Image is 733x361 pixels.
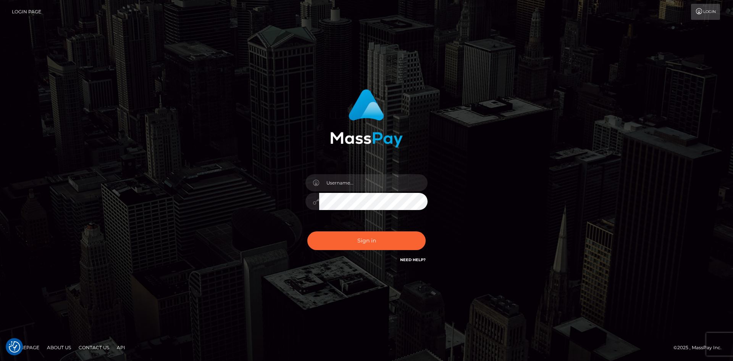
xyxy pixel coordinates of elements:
[44,342,74,353] a: About Us
[9,341,20,353] button: Consent Preferences
[400,257,426,262] a: Need Help?
[8,342,42,353] a: Homepage
[691,4,720,20] a: Login
[319,174,428,191] input: Username...
[330,89,403,148] img: MassPay Login
[9,341,20,353] img: Revisit consent button
[673,343,727,352] div: © 2025 , MassPay Inc.
[307,231,426,250] button: Sign in
[12,4,41,20] a: Login Page
[114,342,128,353] a: API
[76,342,112,353] a: Contact Us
